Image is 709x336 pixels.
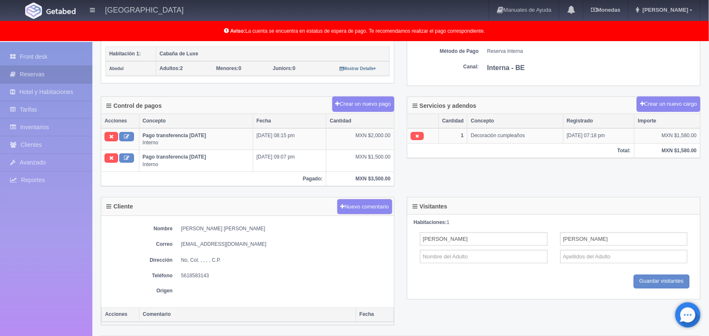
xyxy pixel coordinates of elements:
span: Decoración cumpleaños [471,133,525,138]
th: Concepto [467,114,563,128]
h4: Servicios y adendos [412,103,476,109]
b: Pago transferencia [DATE] [143,154,206,160]
b: Habitación 1: [109,51,141,57]
td: [DATE] 08:15 pm [253,128,326,150]
dt: Canal: [412,63,479,70]
dd: [EMAIL_ADDRESS][DOMAIN_NAME] [181,241,390,248]
span: 0 [273,65,296,71]
button: Crear un nuevo cargo [637,96,701,112]
strong: Menores: [216,65,239,71]
dd: [PERSON_NAME] [PERSON_NAME] [181,225,390,232]
dt: Origen [105,288,173,295]
small: Mostrar Detalle [339,66,376,71]
small: Abedul [109,66,124,71]
h4: Cliente [106,203,133,210]
strong: Juniors: [273,65,293,71]
th: MXN $1,580.00 [634,143,700,158]
button: Crear un nuevo pago [332,96,394,112]
dt: Teléfono [105,272,173,279]
th: Registrado [563,114,634,128]
td: MXN $2,000.00 [326,128,394,150]
th: Concepto [139,114,253,128]
td: [DATE] 07:18 pm [563,128,634,143]
td: Interno [139,128,253,150]
img: Getabed [46,8,76,14]
th: Importe [634,114,700,128]
img: Getabed [25,3,42,19]
span: 2 [160,65,183,71]
th: Cantidad [439,114,467,128]
h4: Control de pagos [106,103,162,109]
strong: Adultos: [160,65,180,71]
dt: Método de Pago [412,48,479,55]
button: Nuevo comentario [337,199,393,215]
a: Mostrar Detalle [339,65,376,71]
td: Interno [139,150,253,172]
th: Total: [407,143,634,158]
dd: Reserva Interna [487,48,696,55]
th: Cabaña de Luxe [156,47,390,61]
b: Aviso: [230,28,245,34]
dd: No, Col. , , , , C.P. [181,257,390,264]
th: MXN $3,500.00 [326,172,394,186]
dd: 5618583143 [181,272,390,279]
h4: Visitantes [412,203,447,210]
b: Monedas [591,7,620,13]
td: MXN $1,500.00 [326,150,394,172]
th: Fecha [253,114,326,128]
div: 1 [414,219,694,226]
input: Nombre del Adulto [420,232,548,246]
input: Guardar visitantes [634,275,690,289]
dt: Correo [105,241,173,248]
input: Apellidos del Adulto [560,250,688,263]
b: Pago transferencia [DATE] [143,133,206,138]
strong: Habitaciones: [414,219,447,225]
dt: Dirección [105,257,173,264]
b: 1 [461,133,464,138]
h4: [GEOGRAPHIC_DATA] [105,4,184,15]
th: Cantidad [326,114,394,128]
dt: Nombre [105,225,173,232]
th: Pagado: [101,172,326,186]
td: MXN $1,580.00 [634,128,700,143]
input: Apellidos del Adulto [560,232,688,246]
th: Fecha [356,308,394,323]
span: 0 [216,65,242,71]
b: Interna - BE [487,64,525,71]
th: Comentario [139,308,356,323]
th: Acciones [101,114,139,128]
td: [DATE] 09:07 pm [253,150,326,172]
th: Acciones [102,308,139,323]
span: [PERSON_NAME] [641,7,688,13]
input: Nombre del Adulto [420,250,548,263]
